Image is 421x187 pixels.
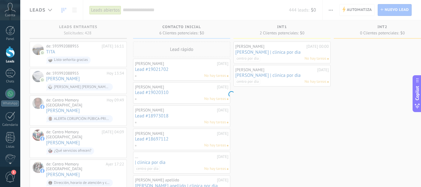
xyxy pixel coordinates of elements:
[1,123,19,127] div: Calendario
[5,13,15,17] span: Cuenta
[1,37,19,41] div: Panel
[414,86,420,100] span: Copilot
[1,60,19,64] div: Leads
[1,101,19,106] div: WhatsApp
[1,145,19,149] div: Listas
[1,80,19,84] div: Chats
[11,170,16,175] span: 1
